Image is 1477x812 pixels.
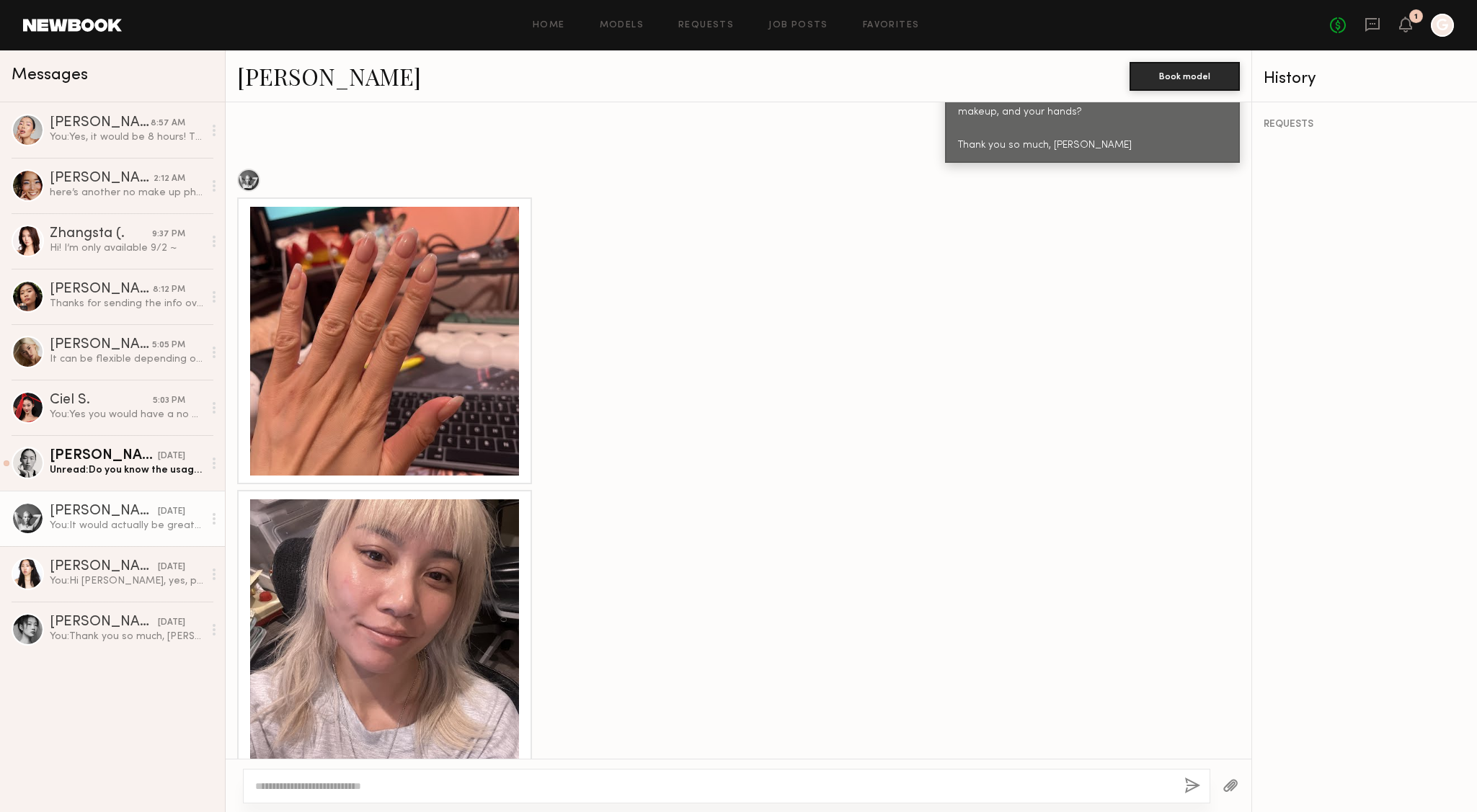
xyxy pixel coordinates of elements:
[1431,14,1454,37] a: G
[158,561,185,574] div: [DATE]
[50,186,203,200] div: here’s another no make up photo taken in better day light
[151,117,185,130] div: 8:57 AM
[158,616,185,630] div: [DATE]
[153,394,185,408] div: 5:03 PM
[1264,120,1465,130] div: REQUESTS
[768,21,828,30] a: Job Posts
[1414,13,1418,21] div: 1
[152,339,185,352] div: 5:05 PM
[50,171,154,186] div: [PERSON_NAME]
[50,116,151,130] div: [PERSON_NAME]
[50,130,203,144] div: You: Yes, it would be 8 hours! Thank you! Please send the face without makeup when you can!
[1130,69,1240,81] a: Book model
[50,338,152,352] div: [PERSON_NAME]
[50,227,152,241] div: Zhangsta (.
[152,228,185,241] div: 9:37 PM
[50,615,158,630] div: [PERSON_NAME]
[1264,71,1465,87] div: History
[50,241,203,255] div: Hi! I’m only available 9/2 ~
[600,21,644,30] a: Models
[50,408,203,421] div: You: Yes you would have a no makeup look, as you'll be wearing a facial sheet mask. We would do v...
[50,297,203,311] div: Thanks for sending the info over! I’m available for those dates but the lowest I can go for the d...
[237,61,421,92] a: [PERSON_NAME]
[50,393,153,408] div: Ciel S.
[158,450,185,463] div: [DATE]
[50,463,203,477] div: Unread: Do you know the usage details for this project?
[50,560,158,574] div: [PERSON_NAME]
[863,21,920,30] a: Favorites
[50,449,158,463] div: [PERSON_NAME]
[154,172,185,186] div: 2:12 AM
[50,574,203,588] div: You: Hi [PERSON_NAME], yes, please send them over. What is your availability the first week of Sept?
[50,519,203,532] div: You: It would actually be great to get a selfie with teeth, also if you don't mind. What is your ...
[50,352,203,366] div: It can be flexible depending on hours & usage!
[1130,62,1240,91] button: Book model
[533,21,565,30] a: Home
[12,67,88,84] span: Messages
[50,630,203,643] div: You: Thank you so much, [PERSON_NAME]
[678,21,734,30] a: Requests
[50,504,158,519] div: [PERSON_NAME]
[50,282,153,297] div: [PERSON_NAME]
[153,283,185,297] div: 8:12 PM
[158,505,185,519] div: [DATE]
